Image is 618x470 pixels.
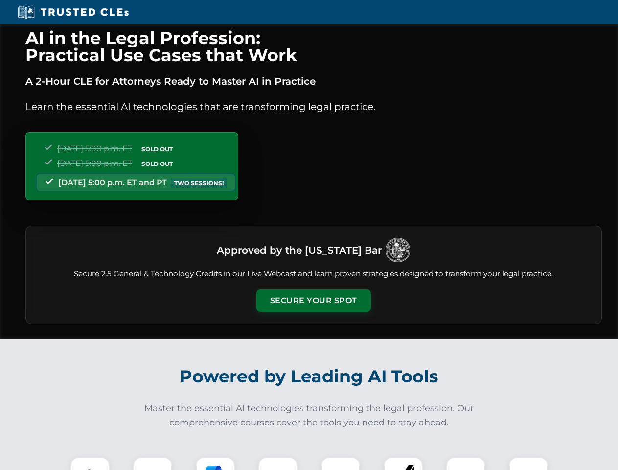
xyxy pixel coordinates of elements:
img: Logo [386,238,410,262]
span: SOLD OUT [138,159,176,169]
span: [DATE] 5:00 p.m. ET [57,159,132,168]
span: [DATE] 5:00 p.m. ET [57,144,132,153]
p: Secure 2.5 General & Technology Credits in our Live Webcast and learn proven strategies designed ... [38,268,590,280]
h3: Approved by the [US_STATE] Bar [217,241,382,259]
p: Master the essential AI technologies transforming the legal profession. Our comprehensive courses... [138,401,481,430]
h2: Powered by Leading AI Tools [38,359,580,394]
h1: AI in the Legal Profession: Practical Use Cases that Work [25,29,602,64]
p: A 2-Hour CLE for Attorneys Ready to Master AI in Practice [25,73,602,89]
button: Secure Your Spot [256,289,371,312]
span: SOLD OUT [138,144,176,154]
img: Trusted CLEs [15,5,132,20]
p: Learn the essential AI technologies that are transforming legal practice. [25,99,602,115]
